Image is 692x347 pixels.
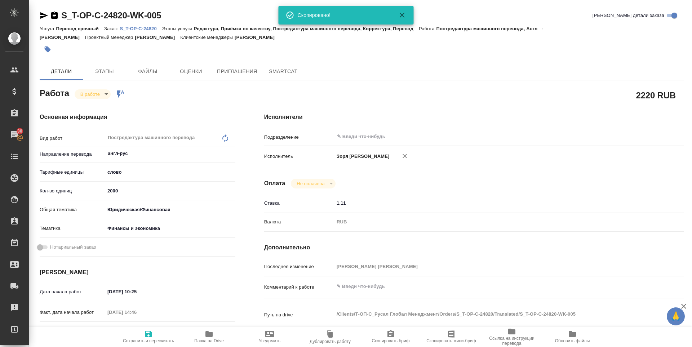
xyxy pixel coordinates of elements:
button: Уведомить [239,327,300,347]
a: S_T-OP-C-24820-WK-005 [61,10,161,20]
h4: Исполнители [264,113,684,121]
span: 30 [13,128,27,135]
button: Open [645,136,647,137]
span: Файлы [130,67,165,76]
p: Клиентские менеджеры [180,35,235,40]
h2: Работа [40,86,69,99]
button: Скопировать бриф [360,327,421,347]
p: Направление перевода [40,151,105,158]
p: Подразделение [264,134,334,141]
a: S_T-OP-C-24820 [120,25,162,31]
p: Этапы услуги [162,26,194,31]
p: Валюта [264,218,334,226]
p: Комментарий к работе [264,284,334,291]
p: Услуга [40,26,56,31]
button: Скопировать ссылку [50,11,59,20]
button: Добавить тэг [40,41,56,57]
p: [PERSON_NAME] [235,35,280,40]
span: Приглашения [217,67,257,76]
input: Пустое поле [105,307,168,317]
input: ✎ Введи что-нибудь [334,198,649,208]
button: В работе [78,91,102,97]
div: В работе [291,179,335,188]
button: Папка на Drive [179,327,239,347]
button: Ссылка на инструкции перевода [482,327,542,347]
p: S_T-OP-C-24820 [120,26,162,31]
span: Детали [44,67,79,76]
h2: 2220 RUB [636,89,676,101]
h4: [PERSON_NAME] [40,268,235,277]
p: Проектный менеджер [85,35,135,40]
button: Скопировать ссылку для ЯМессенджера [40,11,48,20]
input: ✎ Введи что-нибудь [105,286,168,297]
p: Дата начала работ [40,288,105,295]
p: Факт. дата начала работ [40,309,105,316]
span: Дублировать работу [310,339,351,344]
p: Тематика [40,225,105,232]
span: Папка на Drive [194,338,224,343]
span: Оценки [174,67,208,76]
p: Заказ: [104,26,120,31]
button: Скопировать мини-бриф [421,327,482,347]
span: Ссылка на инструкции перевода [486,336,538,346]
input: ✎ Введи что-нибудь [105,326,168,336]
p: Кол-во единиц [40,187,105,195]
p: Работа [419,26,436,31]
button: Open [231,153,233,154]
span: Этапы [87,67,122,76]
p: Тарифные единицы [40,169,105,176]
h4: Основная информация [40,113,235,121]
input: ✎ Введи что-нибудь [336,132,623,141]
span: SmartCat [266,67,301,76]
p: Зоря [PERSON_NAME] [334,153,390,160]
p: Перевод срочный [56,26,104,31]
button: Закрыть [394,11,411,19]
input: ✎ Введи что-нибудь [105,186,235,196]
div: Юридическая/Финансовая [105,204,235,216]
span: Нотариальный заказ [50,244,96,251]
span: [PERSON_NAME] детали заказа [593,12,664,19]
p: Редактура, Приёмка по качеству, Постредактура машинного перевода, Корректура, Перевод [194,26,419,31]
div: RUB [334,216,649,228]
button: Не оплачена [294,181,327,187]
p: Общая тематика [40,206,105,213]
span: Скопировать мини-бриф [426,338,476,343]
textarea: /Clients/Т-ОП-С_Русал Глобал Менеджмент/Orders/S_T-OP-C-24820/Translated/S_T-OP-C-24820-WK-005 [334,308,649,320]
h4: Дополнительно [264,243,684,252]
div: слово [105,166,235,178]
input: Пустое поле [334,261,649,272]
div: Финансы и экономика [105,222,235,235]
a: 30 [2,126,27,144]
span: Скопировать бриф [372,338,409,343]
p: Последнее изменение [264,263,334,270]
p: Ставка [264,200,334,207]
p: Путь на drive [264,311,334,319]
button: Обновить файлы [542,327,603,347]
h4: Оплата [264,179,285,188]
span: Обновить файлы [555,338,590,343]
span: 🙏 [670,309,682,324]
button: Удалить исполнителя [397,148,413,164]
div: Скопировано! [298,12,388,19]
p: [PERSON_NAME] [135,35,180,40]
button: Сохранить и пересчитать [118,327,179,347]
span: Сохранить и пересчитать [123,338,174,343]
p: Исполнитель [264,153,334,160]
span: Уведомить [259,338,280,343]
div: В работе [75,89,111,99]
button: 🙏 [667,307,685,325]
button: Дублировать работу [300,327,360,347]
p: Вид работ [40,135,105,142]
